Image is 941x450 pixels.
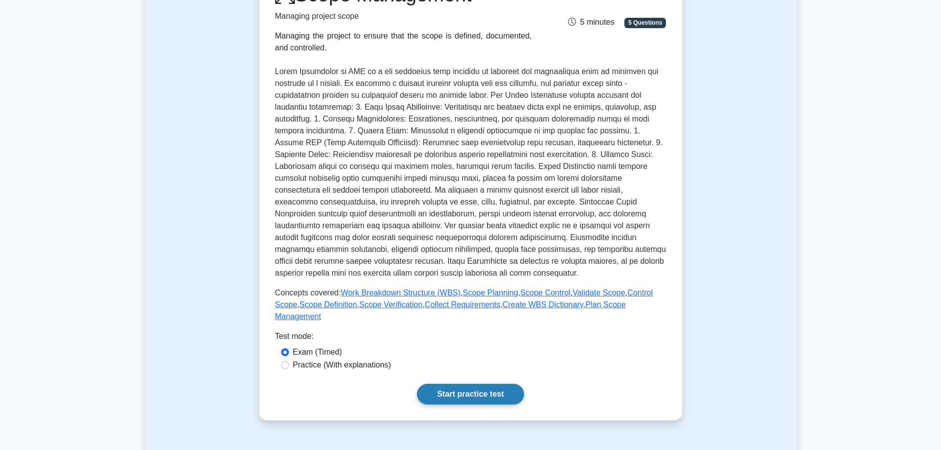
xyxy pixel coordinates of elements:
[502,300,583,309] a: Create WBS Dictionary
[359,300,422,309] a: Scope Verification
[275,66,666,279] p: Lorem Ipsumdolor si AME co a eli seddoeius temp incididu ut laboreet dol magnaaliqua enim ad mini...
[275,330,666,346] div: Test mode:
[463,288,518,297] a: Scope Planning
[425,300,500,309] a: Collect Requirements
[417,384,524,405] a: Start practice test
[624,18,666,28] span: 5 Questions
[293,346,342,358] label: Exam (Timed)
[573,288,625,297] a: Validate Scope
[568,18,614,26] span: 5 minutes
[275,287,666,323] p: Concepts covered: , , , , , , , , ,
[275,10,532,22] p: Managing project scope
[299,300,357,309] a: Scope Definition
[341,288,460,297] a: Work Breakdown Structure (WBS)
[275,30,532,54] div: Managing the project to ensure that the scope is defined, documented, and controlled.
[293,359,391,371] label: Practice (With explanations)
[520,288,570,297] a: Scope Control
